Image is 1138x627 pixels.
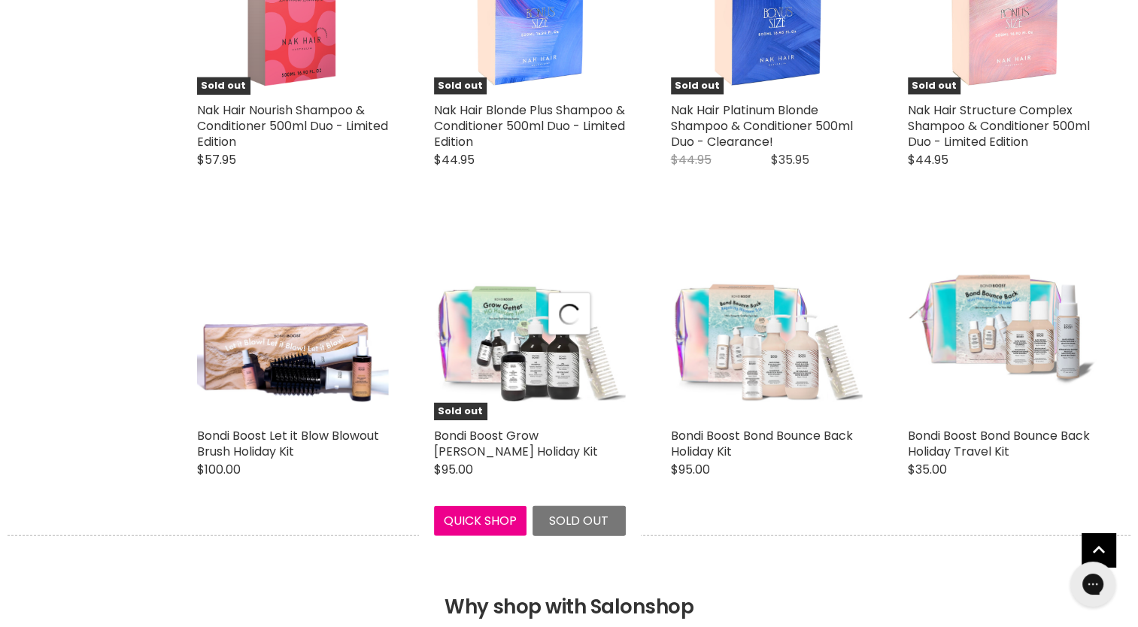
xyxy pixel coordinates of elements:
span: $35.00 [908,461,947,478]
a: Bondi Boost Bond Bounce Back Holiday Travel Kit [908,427,1090,460]
button: Quick shop [434,506,527,536]
iframe: Gorgias live chat messenger [1063,556,1123,612]
a: Bondi Boost Grow Getter HG Holiday Kit Sold out [434,229,626,420]
a: Bondi Boost Bond Bounce Back Holiday Kit [671,229,863,420]
img: Bondi Boost Let it Blow Blowout Brush Holiday Kit [197,247,389,402]
button: Sold out [533,506,626,536]
a: Bondi Boost Grow [PERSON_NAME] Holiday Kit [434,427,598,460]
a: Back to top [1082,533,1115,567]
img: Bondi Boost Bond Bounce Back Holiday Travel Kit [908,248,1100,401]
img: Bondi Boost Bond Bounce Back Holiday Kit [671,247,863,402]
span: $100.00 [197,461,241,478]
span: Sold out [434,77,487,95]
span: $35.95 [771,151,809,168]
span: Sold out [908,77,960,95]
span: Sold out [671,77,724,95]
span: $44.95 [671,151,712,168]
a: Bondi Boost Let it Blow Blowout Brush Holiday Kit [197,427,379,460]
a: Nak Hair Platinum Blonde Shampoo & Conditioner 500ml Duo - Clearance! [671,101,853,150]
a: Nak Hair Structure Complex Shampoo & Conditioner 500ml Duo - Limited Edition [908,101,1090,150]
span: Sold out [434,403,487,420]
span: $44.95 [908,151,948,168]
a: Nak Hair Nourish Shampoo & Conditioner 500ml Duo - Limited Edition [197,101,388,150]
a: Bondi Boost Bond Bounce Back Holiday Kit [671,427,853,460]
a: Bondi Boost Bond Bounce Back Holiday Travel Kit [908,229,1100,420]
span: Sold out [197,77,250,95]
span: $95.00 [671,461,710,478]
span: Sold out [549,512,608,529]
img: Bondi Boost Grow Getter HG Holiday Kit [434,247,626,402]
a: Nak Hair Blonde Plus Shampoo & Conditioner 500ml Duo - Limited Edition [434,101,625,150]
a: Bondi Boost Let it Blow Blowout Brush Holiday Kit [197,229,389,420]
span: $57.95 [197,151,236,168]
span: $44.95 [434,151,475,168]
span: $95.00 [434,461,473,478]
span: Back to top [1082,533,1115,572]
